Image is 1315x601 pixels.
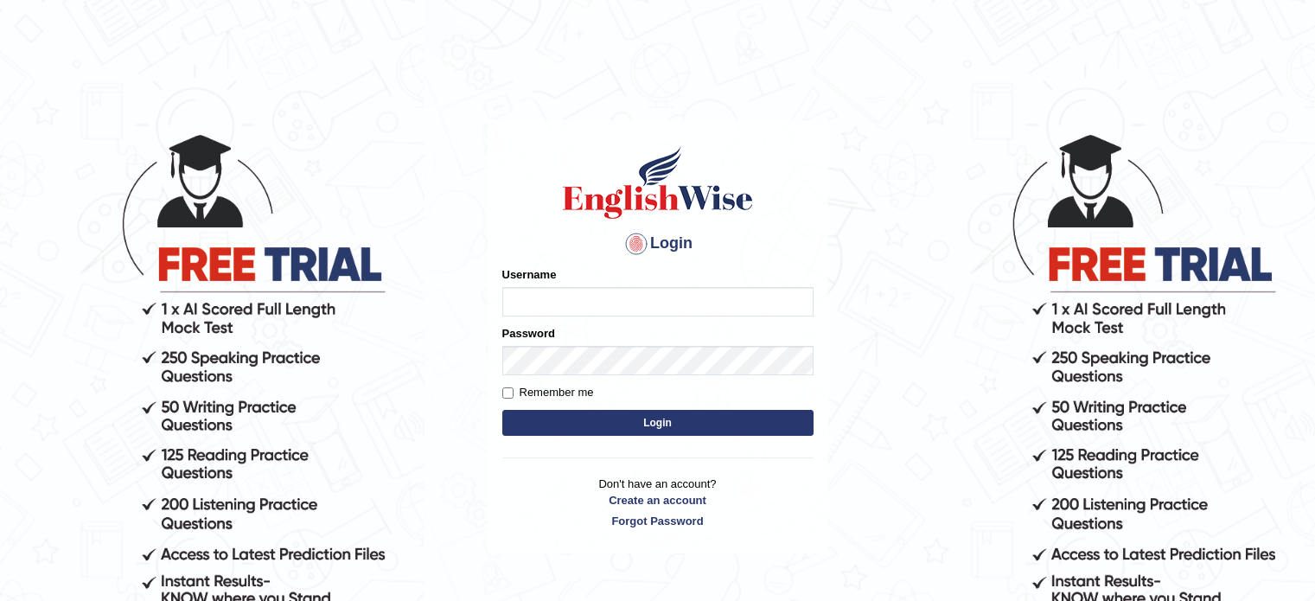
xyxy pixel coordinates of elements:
p: Don't have an account? [502,476,814,529]
label: Password [502,325,555,342]
a: Create an account [502,492,814,508]
input: Remember me [502,387,514,399]
label: Remember me [502,384,594,401]
img: Logo of English Wise sign in for intelligent practice with AI [559,144,756,221]
a: Forgot Password [502,513,814,529]
h4: Login [502,230,814,258]
label: Username [502,266,557,283]
button: Login [502,410,814,436]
